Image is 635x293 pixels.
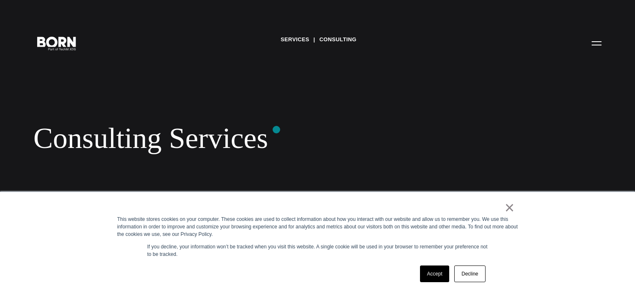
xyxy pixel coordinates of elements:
a: Services [281,33,309,46]
a: Accept [420,265,450,282]
div: This website stores cookies on your computer. These cookies are used to collect information about... [117,215,518,238]
button: Open [587,34,607,52]
a: Consulting [319,33,357,46]
a: Decline [454,265,485,282]
div: Consulting Services [33,121,509,155]
a: × [505,204,515,211]
p: If you decline, your information won’t be tracked when you visit this website. A single cookie wi... [147,243,488,258]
